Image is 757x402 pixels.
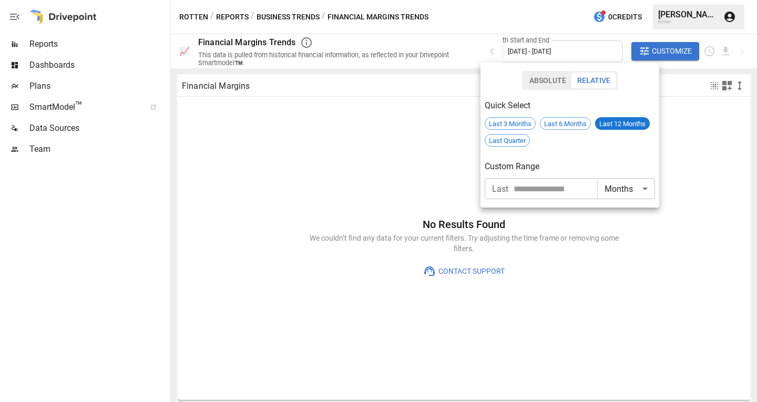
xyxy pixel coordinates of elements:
div: Last 12 Months [595,117,650,130]
h6: Custom Range [485,159,655,174]
div: Last 6 Months [540,117,591,130]
div: Last Quarter [485,134,530,147]
span: Last [492,183,508,195]
div: Months [597,178,655,199]
h6: Quick Select [485,98,655,113]
span: Last Quarter [485,137,529,145]
span: Last 12 Months [595,120,650,128]
span: Last 3 Months [485,120,535,128]
button: Relative [571,73,616,88]
div: Last 3 Months [485,117,536,130]
span: Last 6 Months [540,120,590,128]
button: Absolute [524,73,572,88]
